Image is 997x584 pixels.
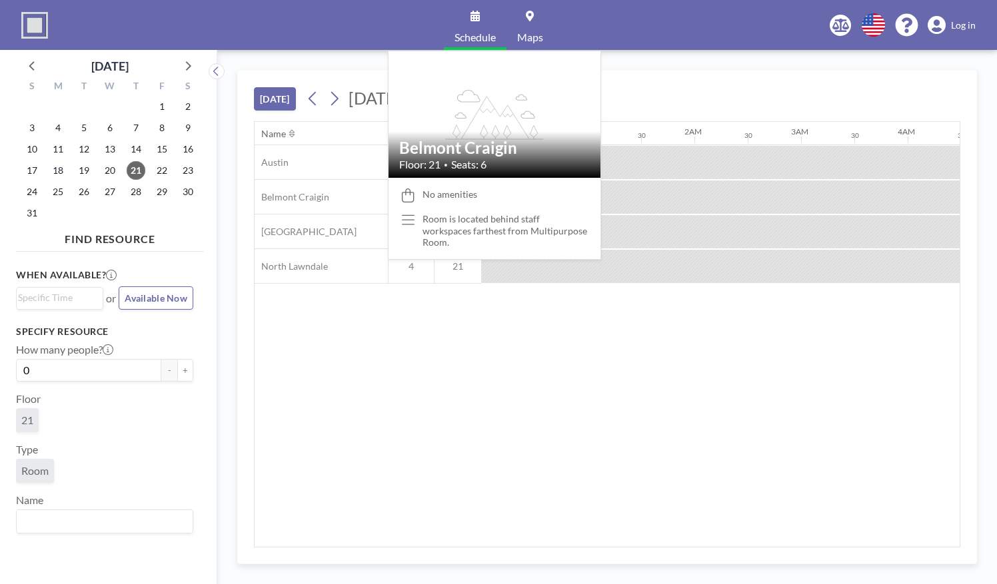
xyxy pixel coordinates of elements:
img: organization-logo [21,12,48,39]
span: Friday, August 22, 2025 [153,161,171,180]
span: Friday, August 29, 2025 [153,182,171,201]
span: Tuesday, August 5, 2025 [75,119,93,137]
span: Sunday, August 17, 2025 [23,161,41,180]
input: Search for option [18,290,95,305]
label: Type [16,443,38,456]
span: Maps [517,32,543,43]
div: 30 [638,131,646,140]
div: F [149,79,175,96]
div: 30 [851,131,859,140]
h4: FIND RESOURCE [16,227,204,246]
span: Thursday, August 7, 2025 [127,119,145,137]
span: Log in [951,19,976,31]
div: S [19,79,45,96]
span: Monday, August 4, 2025 [49,119,67,137]
span: Friday, August 1, 2025 [153,97,171,116]
div: Name [261,128,286,140]
button: [DATE] [254,87,296,111]
span: Seats: 6 [451,158,487,171]
h2: Belmont Craigin [399,138,590,158]
span: 4 [389,260,434,272]
span: Austin [255,156,289,168]
span: Sunday, August 10, 2025 [23,140,41,158]
button: Available Now [119,286,193,310]
span: Schedule [455,32,496,43]
label: Floor [16,392,41,406]
span: Thursday, August 21, 2025 [127,161,145,180]
span: Friday, August 8, 2025 [153,119,171,137]
span: 21 [21,414,33,427]
span: Sunday, August 24, 2025 [23,182,41,201]
span: [GEOGRAPHIC_DATA] [255,226,357,238]
div: Search for option [17,288,103,308]
span: Thursday, August 28, 2025 [127,182,145,201]
a: Log in [928,16,976,35]
span: [DATE] [349,88,401,108]
span: Saturday, August 23, 2025 [179,161,197,180]
span: Friday, August 15, 2025 [153,140,171,158]
div: 2AM [684,127,702,137]
button: + [177,359,193,382]
span: Wednesday, August 13, 2025 [101,140,119,158]
span: Monday, August 25, 2025 [49,182,67,201]
span: Thursday, August 14, 2025 [127,140,145,158]
div: 30 [958,131,966,140]
span: No amenities [423,188,477,200]
span: Tuesday, August 19, 2025 [75,161,93,180]
span: Wednesday, August 6, 2025 [101,119,119,137]
div: T [123,79,149,96]
span: Saturday, August 30, 2025 [179,182,197,201]
span: or [106,292,116,305]
span: Sunday, August 31, 2025 [23,204,41,222]
span: Room [21,464,49,477]
span: 21 [435,260,481,272]
div: 4AM [898,127,915,137]
div: 3AM [791,127,808,137]
span: Saturday, August 16, 2025 [179,140,197,158]
div: Search for option [17,510,193,533]
span: Wednesday, August 20, 2025 [101,161,119,180]
span: Belmont Craigin [255,191,329,203]
span: Saturday, August 2, 2025 [179,97,197,116]
div: Room is located behind staff workspaces farthest from Multipurpose Room. [423,213,590,248]
span: Saturday, August 9, 2025 [179,119,197,137]
span: North Lawndale [255,260,328,272]
div: W [97,79,123,96]
h3: Specify resource [16,326,193,338]
div: S [175,79,201,96]
span: Sunday, August 3, 2025 [23,119,41,137]
span: Tuesday, August 26, 2025 [75,182,93,201]
input: Search for option [18,513,185,530]
span: Wednesday, August 27, 2025 [101,182,119,201]
span: Monday, August 18, 2025 [49,161,67,180]
span: Monday, August 11, 2025 [49,140,67,158]
label: How many people? [16,343,113,356]
div: M [45,79,71,96]
div: [DATE] [91,57,129,75]
div: T [71,79,97,96]
span: Available Now [125,292,187,304]
span: Tuesday, August 12, 2025 [75,140,93,158]
button: - [161,359,177,382]
span: Floor: 21 [399,158,441,171]
label: Name [16,493,43,507]
div: 30 [744,131,752,140]
span: • [444,160,448,169]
